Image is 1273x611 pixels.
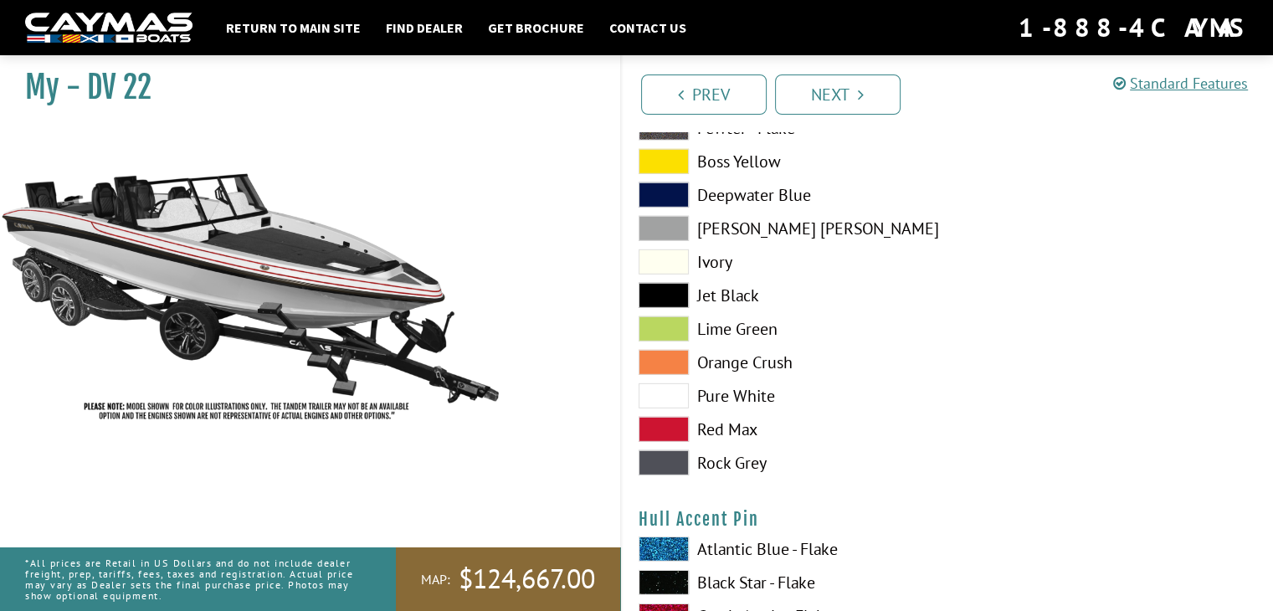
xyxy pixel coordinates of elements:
[639,350,931,375] label: Orange Crush
[639,417,931,442] label: Red Max
[639,316,931,341] label: Lime Green
[421,571,450,588] span: MAP:
[639,509,1257,530] h4: Hull Accent Pin
[25,69,578,106] h1: My - DV 22
[639,249,931,275] label: Ivory
[1019,9,1248,46] div: 1-888-4CAYMAS
[639,216,931,241] label: [PERSON_NAME] [PERSON_NAME]
[25,549,358,610] p: *All prices are Retail in US Dollars and do not include dealer freight, prep, tariffs, fees, taxe...
[396,547,620,611] a: MAP:$124,667.00
[377,17,471,39] a: Find Dealer
[639,537,931,562] label: Atlantic Blue - Flake
[639,283,931,308] label: Jet Black
[459,562,595,597] span: $124,667.00
[639,450,931,475] label: Rock Grey
[641,74,767,115] a: Prev
[480,17,593,39] a: Get Brochure
[601,17,695,39] a: Contact Us
[639,383,931,408] label: Pure White
[639,149,931,174] label: Boss Yellow
[639,570,931,595] label: Black Star - Flake
[218,17,369,39] a: Return to main site
[639,182,931,208] label: Deepwater Blue
[25,13,192,44] img: white-logo-c9c8dbefe5ff5ceceb0f0178aa75bf4bb51f6bca0971e226c86eb53dfe498488.png
[1113,74,1248,93] a: Standard Features
[775,74,901,115] a: Next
